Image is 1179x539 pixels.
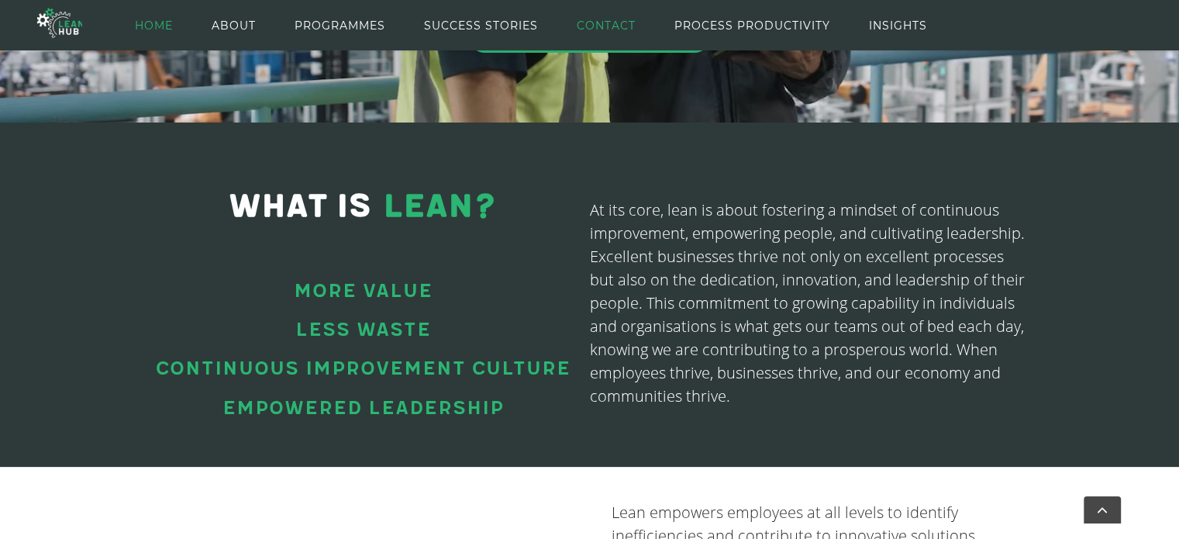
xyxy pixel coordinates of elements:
p: At its core, lean is about fostering a mindset of continuous improvement, empowering people, and ... [590,199,1026,408]
span: More Value Less waste Continuous improvement culture Empowered leadership [156,279,571,420]
span: LEAN? [383,187,497,226]
span: WHAT IS [229,187,371,226]
img: The Lean Hub | Optimising productivity with Lean Logo [37,2,82,44]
